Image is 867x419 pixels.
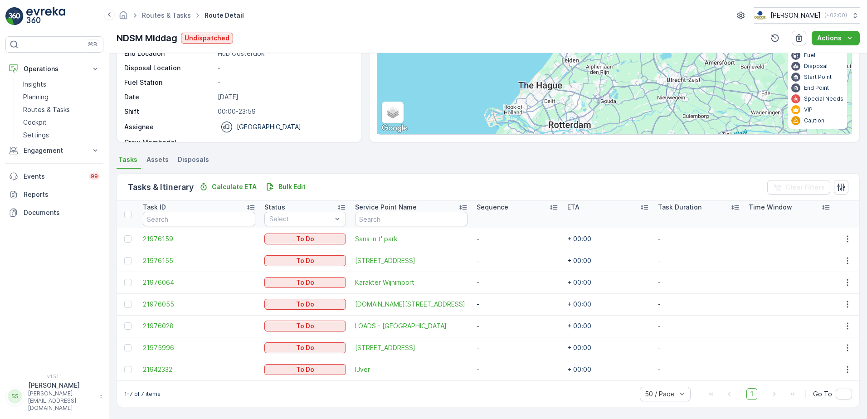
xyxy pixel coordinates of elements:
[5,204,103,222] a: Documents
[824,12,847,19] p: ( +02:00 )
[19,116,103,129] a: Cockpit
[185,34,229,43] p: Undispatched
[563,228,653,250] td: + 00:00
[653,359,744,380] td: -
[124,93,214,102] p: Date
[118,155,137,164] span: Tasks
[203,11,246,20] span: Route Detail
[128,181,194,194] p: Tasks & Itinerary
[296,278,314,287] p: To Do
[143,256,255,265] a: 21976155
[477,203,508,212] p: Sequence
[124,390,161,398] p: 1-7 of 7 items
[124,322,132,330] div: Toggle Row Selected
[218,138,352,147] p: -
[143,365,255,374] a: 21942332
[5,7,24,25] img: logo
[264,364,346,375] button: To Do
[472,359,563,380] td: -
[264,203,285,212] p: Status
[124,49,214,58] p: End Location
[124,78,214,87] p: Fuel Station
[355,300,468,309] a: LOADS.Amsterdam Kropaarstraat 12
[124,257,132,264] div: Toggle Row Selected
[24,190,100,199] p: Reports
[380,122,409,134] a: Open this area in Google Maps (opens a new window)
[143,234,255,244] a: 21976159
[563,293,653,315] td: + 00:00
[653,315,744,337] td: -
[264,255,346,266] button: To Do
[5,381,103,412] button: SS[PERSON_NAME][PERSON_NAME][EMAIL_ADDRESS][DOMAIN_NAME]
[124,107,214,116] p: Shift
[785,183,825,192] p: Clear Filters
[237,122,301,132] p: [GEOGRAPHIC_DATA]
[746,388,757,400] span: 1
[804,95,843,102] p: Special Needs
[143,212,255,226] input: Search
[653,250,744,272] td: -
[178,155,209,164] span: Disposals
[355,212,468,226] input: Search
[218,93,352,102] p: [DATE]
[383,102,403,122] a: Layers
[143,343,255,352] span: 21975996
[23,131,49,140] p: Settings
[355,256,468,265] a: Klaprozenweg 91
[212,182,257,191] p: Calculate ETA
[5,60,103,78] button: Operations
[567,203,580,212] p: ETA
[296,256,314,265] p: To Do
[355,322,468,331] span: LOADS - [GEOGRAPHIC_DATA]
[563,272,653,293] td: + 00:00
[812,31,860,45] button: Actions
[804,52,815,59] p: Fuel
[5,167,103,185] a: Events99
[88,41,97,48] p: ⌘B
[124,366,132,373] div: Toggle Row Selected
[124,344,132,351] div: Toggle Row Selected
[269,214,332,224] p: Select
[181,33,233,44] button: Undispatched
[653,228,744,250] td: -
[278,182,306,191] p: Bulk Edit
[218,63,352,73] p: -
[563,315,653,337] td: + 00:00
[218,49,352,58] p: Hub Oosterdok
[5,141,103,160] button: Engagement
[355,278,468,287] a: Karakter Wijnimport
[19,129,103,141] a: Settings
[804,63,828,70] p: Disposal
[296,365,314,374] p: To Do
[653,337,744,359] td: -
[218,78,352,87] p: -
[8,389,22,404] div: SS
[749,203,792,212] p: Time Window
[355,234,468,244] a: Sans in t' park
[355,365,468,374] span: IJver
[563,359,653,380] td: + 00:00
[124,279,132,286] div: Toggle Row Selected
[770,11,821,20] p: [PERSON_NAME]
[355,203,417,212] p: Service Point Name
[754,7,860,24] button: [PERSON_NAME](+02:00)
[472,250,563,272] td: -
[28,381,95,390] p: [PERSON_NAME]
[264,234,346,244] button: To Do
[118,14,128,21] a: Homepage
[472,228,563,250] td: -
[195,181,260,192] button: Calculate ETA
[262,181,309,192] button: Bulk Edit
[143,322,255,331] a: 21976028
[355,322,468,331] a: LOADS - Witbolstraat
[653,272,744,293] td: -
[23,93,49,102] p: Planning
[296,300,314,309] p: To Do
[142,11,191,19] a: Routes & Tasks
[143,300,255,309] a: 21976055
[124,235,132,243] div: Toggle Row Selected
